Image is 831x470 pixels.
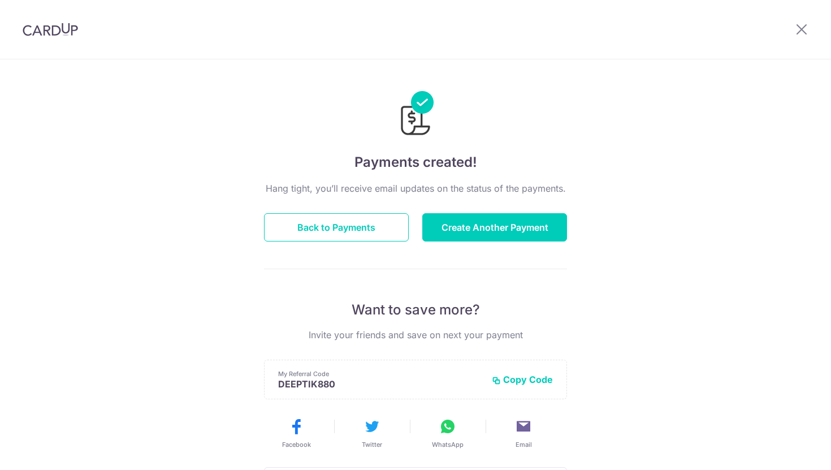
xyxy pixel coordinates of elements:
[264,152,567,173] h4: Payments created!
[263,417,330,449] button: Facebook
[414,417,481,449] button: WhatsApp
[397,91,434,139] img: Payments
[264,213,409,242] button: Back to Payments
[490,417,557,449] button: Email
[492,374,553,385] button: Copy Code
[278,369,483,378] p: My Referral Code
[264,182,567,195] p: Hang tight, you’ll receive email updates on the status of the payments.
[422,213,567,242] button: Create Another Payment
[362,440,382,449] span: Twitter
[264,301,567,319] p: Want to save more?
[264,328,567,342] p: Invite your friends and save on next your payment
[278,378,483,390] p: DEEPTIK880
[339,417,405,449] button: Twitter
[432,440,464,449] span: WhatsApp
[282,440,311,449] span: Facebook
[23,23,78,36] img: CardUp
[516,440,532,449] span: Email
